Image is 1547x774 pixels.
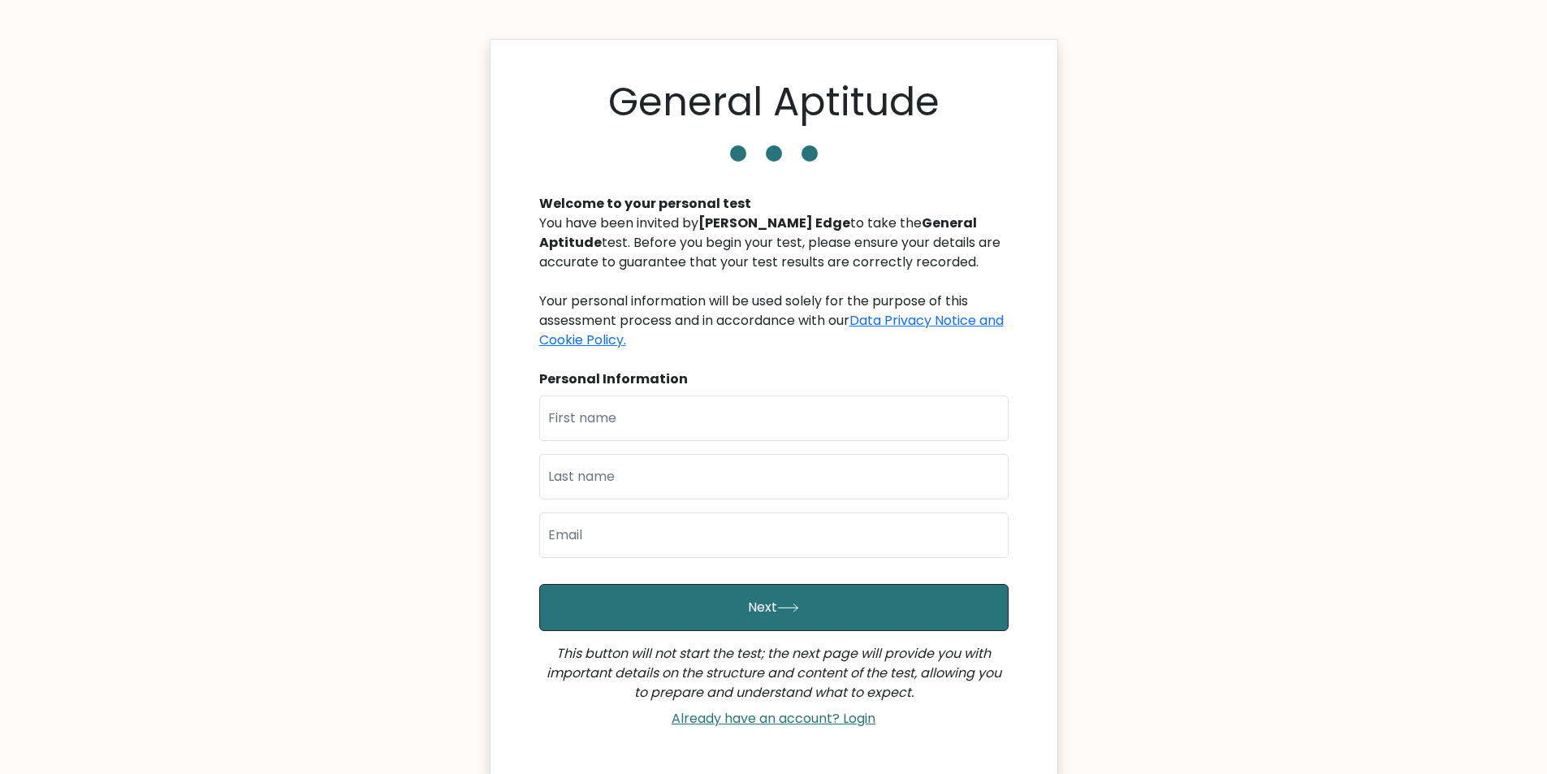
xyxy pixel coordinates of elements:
i: This button will not start the test; the next page will provide you with important details on the... [547,644,1001,702]
div: Welcome to your personal test [539,194,1009,214]
input: First name [539,396,1009,441]
div: You have been invited by to take the test. Before you begin your test, please ensure your details... [539,214,1009,350]
b: General Aptitude [539,214,977,252]
input: Email [539,512,1009,558]
input: Last name [539,454,1009,499]
button: Next [539,584,1009,631]
a: Data Privacy Notice and Cookie Policy. [539,311,1004,349]
a: Already have an account? Login [665,709,882,728]
b: [PERSON_NAME] Edge [698,214,850,232]
div: Personal Information [539,370,1009,389]
h1: General Aptitude [608,79,940,126]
